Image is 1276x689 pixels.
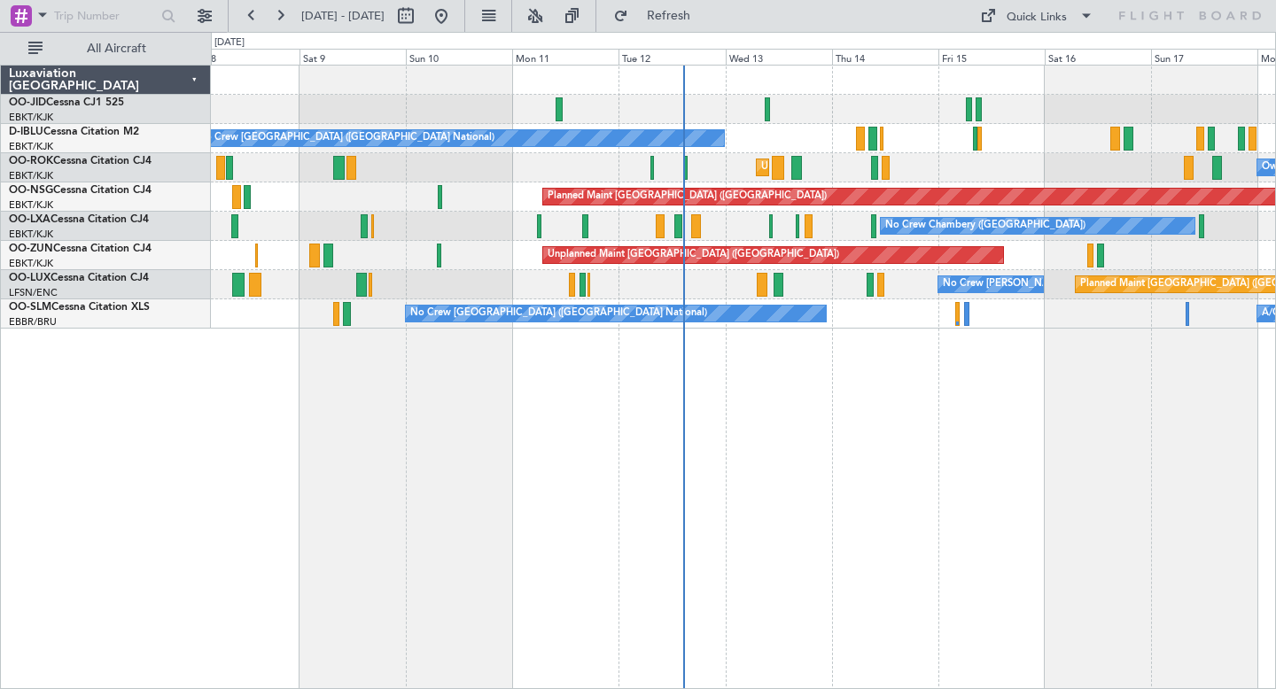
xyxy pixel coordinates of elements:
[54,3,156,29] input: Trip Number
[885,213,1085,239] div: No Crew Chambery ([GEOGRAPHIC_DATA])
[9,214,149,225] a: OO-LXACessna Citation CJ4
[9,156,53,166] span: OO-ROK
[46,43,187,55] span: All Aircraft
[1007,9,1067,27] div: Quick Links
[9,185,53,196] span: OO-NSG
[9,214,51,225] span: OO-LXA
[548,183,827,210] div: Planned Maint [GEOGRAPHIC_DATA] ([GEOGRAPHIC_DATA])
[9,315,57,329] a: EBBR/BRU
[938,49,1045,65] div: Fri 15
[9,97,46,108] span: OO-JID
[761,154,1047,181] div: Unplanned Maint [GEOGRAPHIC_DATA]-[GEOGRAPHIC_DATA]
[300,49,406,65] div: Sat 9
[301,8,385,24] span: [DATE] - [DATE]
[9,185,152,196] a: OO-NSGCessna Citation CJ4
[198,125,494,151] div: No Crew [GEOGRAPHIC_DATA] ([GEOGRAPHIC_DATA] National)
[9,127,43,137] span: D-IBLU
[9,169,53,182] a: EBKT/KJK
[9,244,53,254] span: OO-ZUN
[9,257,53,270] a: EBKT/KJK
[19,35,192,63] button: All Aircraft
[9,273,149,283] a: OO-LUXCessna Citation CJ4
[632,10,706,22] span: Refresh
[9,273,51,283] span: OO-LUX
[9,97,124,108] a: OO-JIDCessna CJ1 525
[9,244,152,254] a: OO-ZUNCessna Citation CJ4
[9,111,53,124] a: EBKT/KJK
[726,49,832,65] div: Wed 13
[406,49,512,65] div: Sun 10
[619,49,725,65] div: Tue 12
[9,286,58,299] a: LFSN/ENC
[971,2,1102,30] button: Quick Links
[9,127,139,137] a: D-IBLUCessna Citation M2
[9,198,53,212] a: EBKT/KJK
[193,49,300,65] div: Fri 8
[943,271,1155,298] div: No Crew [PERSON_NAME] ([PERSON_NAME])
[512,49,619,65] div: Mon 11
[9,228,53,241] a: EBKT/KJK
[605,2,712,30] button: Refresh
[214,35,245,50] div: [DATE]
[1045,49,1151,65] div: Sat 16
[9,302,51,313] span: OO-SLM
[9,140,53,153] a: EBKT/KJK
[548,242,839,268] div: Unplanned Maint [GEOGRAPHIC_DATA] ([GEOGRAPHIC_DATA])
[9,156,152,166] a: OO-ROKCessna Citation CJ4
[410,300,707,327] div: No Crew [GEOGRAPHIC_DATA] ([GEOGRAPHIC_DATA] National)
[9,302,150,313] a: OO-SLMCessna Citation XLS
[1151,49,1257,65] div: Sun 17
[832,49,938,65] div: Thu 14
